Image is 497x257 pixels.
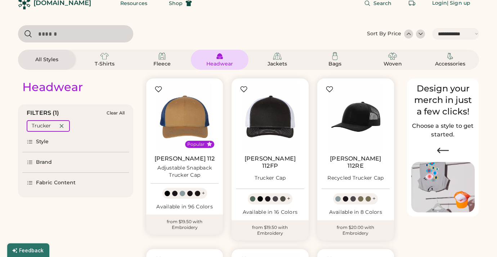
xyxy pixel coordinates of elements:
div: Popular [187,141,205,147]
div: Clear All [107,111,125,116]
img: Bags Icon [331,52,339,60]
span: Search [373,1,392,6]
div: Jackets [261,60,294,68]
img: Headwear Icon [215,52,224,60]
div: Recycled Trucker Cap [327,175,384,182]
div: Sort By Price [367,30,401,37]
div: Trucker [32,122,51,130]
div: Style [36,138,49,145]
img: Woven Icon [388,52,397,60]
div: Headwear [203,60,236,68]
div: Design your merch in just a few clicks! [411,83,475,117]
div: from $19.50 with Embroidery [232,220,308,240]
div: Bags [319,60,351,68]
div: Brand [36,159,52,166]
img: Accessories Icon [446,52,455,60]
div: Available in 96 Colors [151,203,219,211]
div: All Styles [31,56,63,63]
div: Woven [376,60,409,68]
div: Fleece [146,60,178,68]
div: + [202,189,205,197]
div: FILTERS (1) [27,109,59,117]
div: Available in 8 Colors [322,209,390,216]
div: T-Shirts [88,60,121,68]
div: from $20.00 with Embroidery [317,220,394,240]
div: Headwear [22,80,83,94]
img: Fleece Icon [158,52,166,60]
div: + [287,195,290,203]
div: Adjustable Snapback Trucker Cap [151,164,219,179]
div: + [372,195,376,203]
h2: Choose a style to get started. [411,122,475,139]
div: Fabric Content [36,179,76,186]
div: Trucker Cap [255,175,286,182]
img: Richardson 112FP Trucker Cap [236,83,304,151]
img: T-Shirts Icon [100,52,109,60]
span: Shop [169,1,183,6]
a: [PERSON_NAME] 112RE [322,155,390,170]
img: Image of Lisa Congdon Eye Print on T-Shirt and Hat [411,162,475,213]
img: Richardson 112RE Recycled Trucker Cap [322,83,390,151]
img: Richardson 112 Adjustable Snapback Trucker Cap [151,83,219,151]
a: [PERSON_NAME] 112 [155,155,215,162]
button: Popular Style [207,141,212,147]
div: Accessories [434,60,466,68]
img: Jackets Icon [273,52,282,60]
div: Available in 16 Colors [236,209,304,216]
div: from $19.50 with Embroidery [146,215,223,235]
a: [PERSON_NAME] 112FP [236,155,304,170]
